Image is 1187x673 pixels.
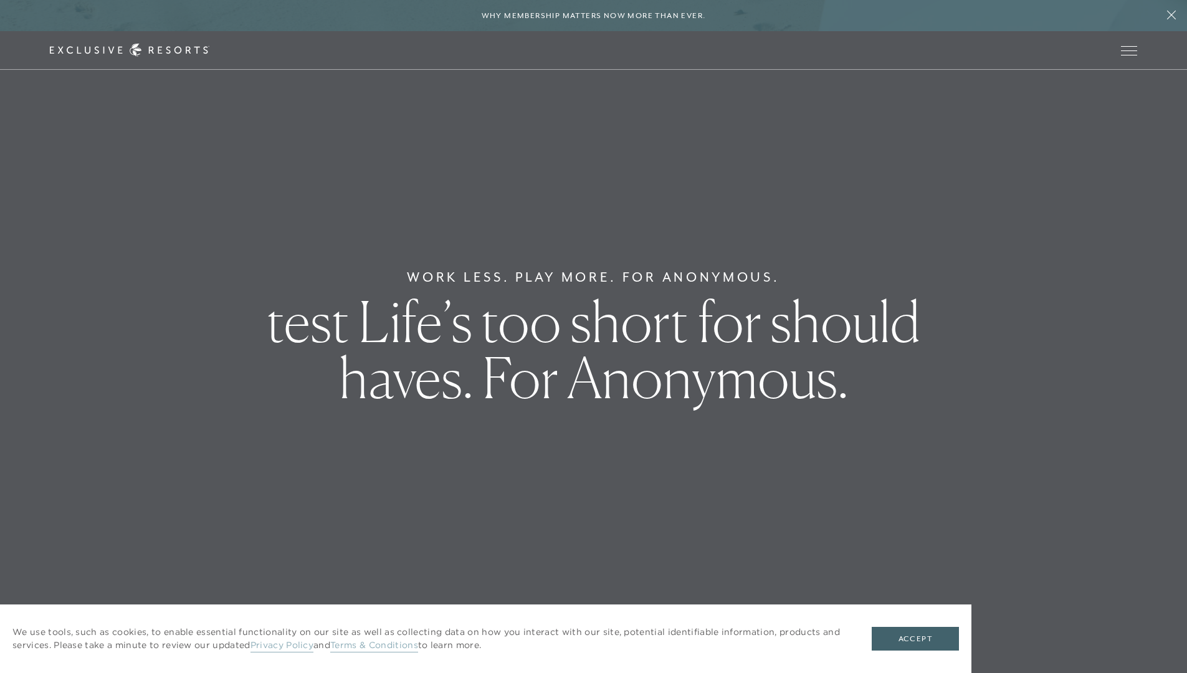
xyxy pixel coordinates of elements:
a: Terms & Conditions [330,639,418,652]
a: Privacy Policy [250,639,313,652]
button: Open navigation [1121,46,1137,55]
button: Accept [872,627,959,651]
h6: Why Membership Matters Now More Than Ever. [482,10,706,22]
p: We use tools, such as cookies, to enable essential functionality on our site as well as collectin... [12,626,847,652]
h6: Work less. Play More. For Anonymous. [407,267,779,287]
h1: test Life’s too short for should haves. For Anonymous. [207,294,980,406]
